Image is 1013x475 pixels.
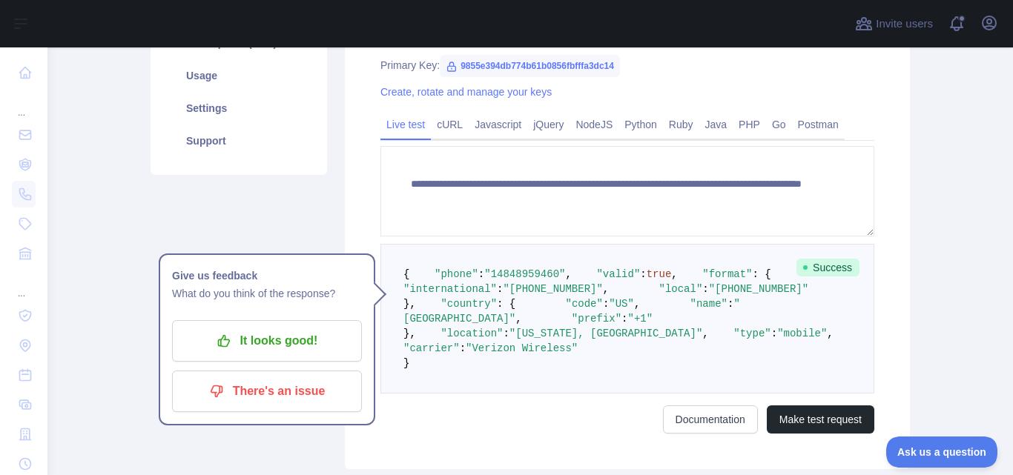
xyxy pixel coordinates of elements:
span: : [497,283,503,295]
span: : [702,283,708,295]
span: : { [497,298,515,310]
a: jQuery [527,113,570,136]
span: "country" [440,298,497,310]
p: There's an issue [183,379,351,404]
button: There's an issue [172,371,362,412]
span: Success [796,259,859,276]
h1: Give us feedback [172,267,362,285]
span: , [603,283,609,295]
span: "14848959460" [484,268,565,280]
span: , [702,328,708,339]
iframe: Toggle Customer Support [886,436,998,468]
a: Java [699,113,733,136]
span: : [640,268,646,280]
span: , [565,268,571,280]
span: : [603,298,609,310]
span: "location" [440,328,503,339]
span: "carrier" [403,342,460,354]
div: Primary Key: [380,58,874,73]
span: "Verizon Wireless" [466,342,578,354]
span: "type" [733,328,771,339]
span: , [827,328,833,339]
span: "local" [659,283,702,295]
span: "code" [565,298,602,310]
span: "phone" [435,268,478,280]
a: Documentation [663,405,758,434]
span: : [621,313,627,325]
span: } [403,357,409,369]
span: }, [403,298,416,310]
button: Make test request [767,405,874,434]
a: Javascript [469,113,527,136]
a: Create, rotate and manage your keys [380,86,552,98]
div: ... [12,270,36,299]
span: : [478,268,484,280]
span: "mobile" [777,328,827,339]
a: Postman [792,113,845,136]
span: "valid" [596,268,640,280]
span: "prefix" [572,313,621,325]
span: , [634,298,640,310]
span: "international" [403,283,497,295]
a: Python [618,113,663,136]
span: }, [403,328,416,339]
a: Usage [168,59,309,92]
span: "format" [702,268,752,280]
a: Go [766,113,792,136]
a: cURL [431,113,469,136]
span: : [503,328,509,339]
span: : [727,298,733,310]
a: Ruby [663,113,699,136]
a: Settings [168,92,309,124]
span: "+1" [627,313,653,325]
span: "[PHONE_NUMBER]" [503,283,602,295]
span: : [771,328,777,339]
a: Support [168,124,309,157]
button: Invite users [852,12,936,36]
div: ... [12,89,36,119]
span: Invite users [876,16,933,33]
span: , [671,268,677,280]
span: true [647,268,672,280]
a: Live test [380,113,431,136]
p: It looks good! [183,328,351,353]
span: "[US_STATE], [GEOGRAPHIC_DATA]" [509,328,702,339]
p: What do you think of the response? [172,285,362,302]
span: 9855e394db774b61b0856fbfffa3dc14 [440,55,620,77]
button: It looks good! [172,320,362,362]
span: "[PHONE_NUMBER]" [709,283,808,295]
span: : { [753,268,771,280]
span: "name" [690,298,727,310]
a: PHP [733,113,766,136]
span: : [460,342,466,354]
a: NodeJS [570,113,618,136]
span: , [515,313,521,325]
span: "US" [609,298,634,310]
span: { [403,268,409,280]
